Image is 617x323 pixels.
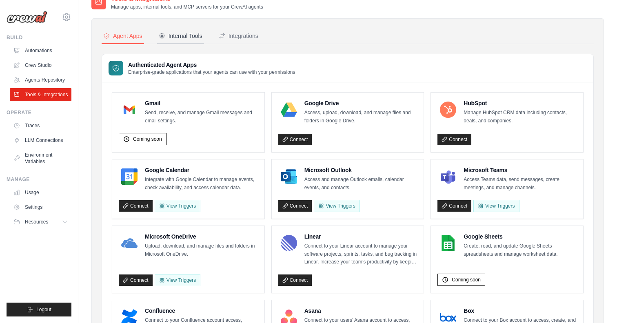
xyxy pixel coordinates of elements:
[304,109,417,125] p: Access, upload, download, and manage files and folders in Google Drive.
[10,119,71,132] a: Traces
[281,168,297,185] img: Microsoft Outlook Logo
[10,134,71,147] a: LLM Connections
[119,274,153,286] a: Connect
[10,201,71,214] a: Settings
[304,307,417,315] h4: Asana
[10,44,71,57] a: Automations
[7,176,71,183] div: Manage
[217,29,260,44] button: Integrations
[36,306,51,313] span: Logout
[440,102,456,118] img: HubSpot Logo
[10,88,71,101] a: Tools & Integrations
[281,235,297,251] img: Linear Logo
[10,186,71,199] a: Usage
[464,166,577,174] h4: Microsoft Teams
[440,168,456,185] img: Microsoft Teams Logo
[7,11,47,23] img: Logo
[103,32,142,40] div: Agent Apps
[10,59,71,72] a: Crew Studio
[119,200,153,212] a: Connect
[155,274,200,286] : View Triggers
[145,242,258,258] p: Upload, download, and manage files and folders in Microsoft OneDrive.
[304,176,417,192] p: Access and manage Outlook emails, calendar events, and contacts.
[102,29,144,44] button: Agent Apps
[10,215,71,228] button: Resources
[121,235,138,251] img: Microsoft OneDrive Logo
[464,307,577,315] h4: Box
[145,99,258,107] h4: Gmail
[159,32,202,40] div: Internal Tools
[278,274,312,286] a: Connect
[464,109,577,125] p: Manage HubSpot CRM data including contacts, deals, and companies.
[281,102,297,118] img: Google Drive Logo
[464,242,577,258] p: Create, read, and update Google Sheets spreadsheets and manage worksheet data.
[25,219,48,225] span: Resources
[464,99,577,107] h4: HubSpot
[304,99,417,107] h4: Google Drive
[440,235,456,251] img: Google Sheets Logo
[133,136,162,142] span: Coming soon
[10,148,71,168] a: Environment Variables
[157,29,204,44] button: Internal Tools
[7,303,71,316] button: Logout
[437,200,471,212] a: Connect
[473,200,519,212] : View Triggers
[111,4,263,10] p: Manage apps, internal tools, and MCP servers for your CrewAI agents
[219,32,258,40] div: Integrations
[128,61,295,69] h3: Authenticated Agent Apps
[145,232,258,241] h4: Microsoft OneDrive
[464,176,577,192] p: Access Teams data, send messages, create meetings, and manage channels.
[278,134,312,145] a: Connect
[145,176,258,192] p: Integrate with Google Calendar to manage events, check availability, and access calendar data.
[278,200,312,212] a: Connect
[10,73,71,86] a: Agents Repository
[155,200,200,212] button: View Triggers
[304,232,417,241] h4: Linear
[304,166,417,174] h4: Microsoft Outlook
[7,34,71,41] div: Build
[145,109,258,125] p: Send, receive, and manage Gmail messages and email settings.
[464,232,577,241] h4: Google Sheets
[128,69,295,75] p: Enterprise-grade applications that your agents can use with your permissions
[121,168,138,185] img: Google Calendar Logo
[452,277,481,283] span: Coming soon
[304,242,417,266] p: Connect to your Linear account to manage your software projects, sprints, tasks, and bug tracking...
[7,109,71,116] div: Operate
[145,166,258,174] h4: Google Calendar
[145,307,258,315] h4: Confluence
[437,134,471,145] a: Connect
[314,200,360,212] : View Triggers
[121,102,138,118] img: Gmail Logo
